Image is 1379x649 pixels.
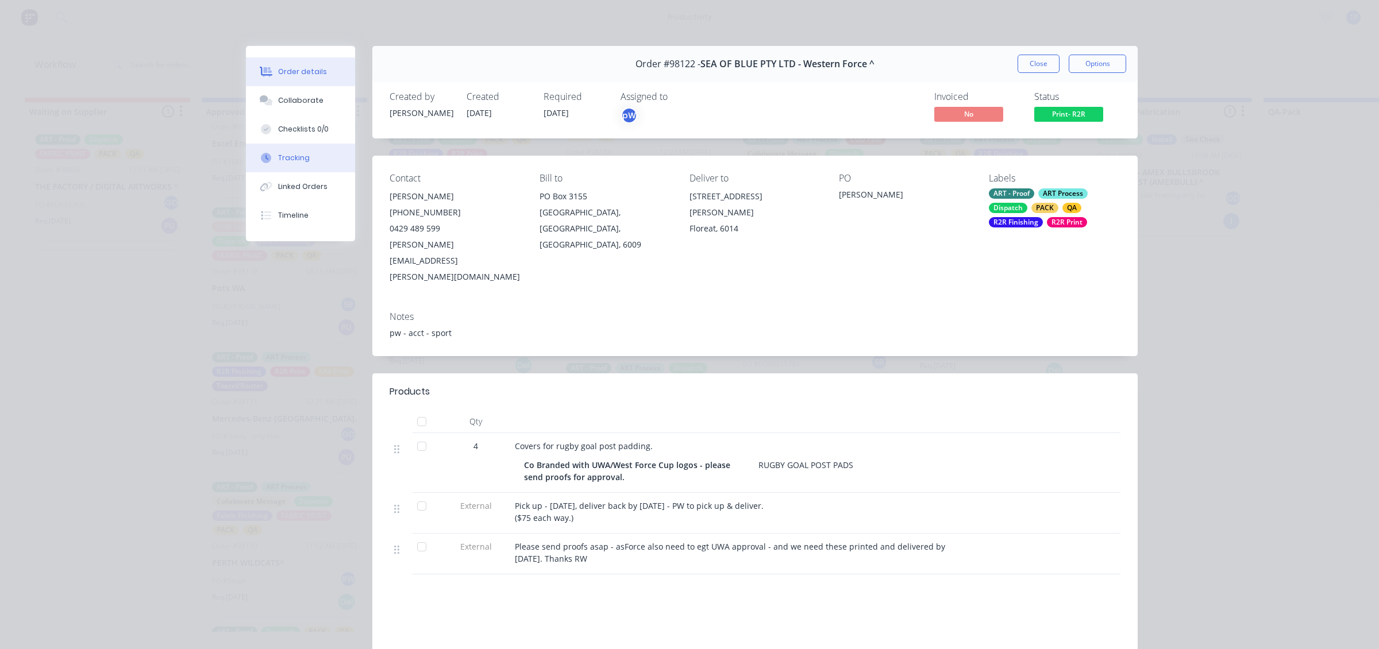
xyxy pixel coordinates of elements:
div: Linked Orders [278,181,328,192]
div: 0429 489 599 [390,221,521,237]
div: Created by [390,91,453,102]
div: Products [390,385,430,399]
div: [PERSON_NAME] [390,107,453,119]
div: [PERSON_NAME][EMAIL_ADDRESS][PERSON_NAME][DOMAIN_NAME] [390,237,521,285]
div: Bill to [540,173,671,184]
div: Deliver to [689,173,821,184]
div: [PERSON_NAME] [839,188,970,204]
div: Assigned to [621,91,735,102]
span: [DATE] [467,107,492,118]
div: Created [467,91,530,102]
div: [STREET_ADDRESS][PERSON_NAME] [689,188,821,221]
div: ART - Proof [989,188,1034,199]
button: pW [621,107,638,124]
span: Please send proofs asap - asForce also need to egt UWA approval - and we need these printed and d... [515,541,947,564]
div: R2R Finishing [989,217,1043,227]
div: Required [544,91,607,102]
span: Print- R2R [1034,107,1103,121]
div: PACK [1031,203,1058,213]
span: External [446,500,506,512]
div: Timeline [278,210,309,221]
div: QA [1062,203,1081,213]
div: [PHONE_NUMBER] [390,204,521,221]
button: Close [1018,55,1060,73]
div: [PERSON_NAME][PHONE_NUMBER]0429 489 599[PERSON_NAME][EMAIL_ADDRESS][PERSON_NAME][DOMAIN_NAME] [390,188,521,285]
button: Checklists 0/0 [246,115,355,144]
div: Floreat, 6014 [689,221,821,237]
span: Pick up - [DATE], deliver back by [DATE] - PW to pick up & deliver. ($75 each way.) [515,500,764,523]
span: External [446,540,506,553]
button: Order details [246,57,355,86]
span: SEA OF BLUE PTY LTD - Western Force ^ [700,59,875,69]
button: Tracking [246,144,355,172]
div: Invoiced [934,91,1020,102]
div: Contact [390,173,521,184]
button: Linked Orders [246,172,355,201]
div: PO [839,173,970,184]
div: Order details [278,67,327,77]
div: pw - acct - sport [390,327,1120,339]
div: Checklists 0/0 [278,124,329,134]
div: Tracking [278,153,310,163]
span: 4 [473,440,478,452]
div: [GEOGRAPHIC_DATA], [GEOGRAPHIC_DATA], [GEOGRAPHIC_DATA], 6009 [540,204,671,253]
div: PO Box 3155 [540,188,671,204]
div: Status [1034,91,1120,102]
button: Print- R2R [1034,107,1103,124]
span: No [934,107,1003,121]
div: R2R Print [1047,217,1087,227]
div: Co Branded with UWA/West Force Cup logos - please send proofs for approval. [524,457,754,485]
div: Labels [989,173,1120,184]
div: [STREET_ADDRESS][PERSON_NAME]Floreat, 6014 [689,188,821,237]
div: Collaborate [278,95,323,106]
div: PO Box 3155[GEOGRAPHIC_DATA], [GEOGRAPHIC_DATA], [GEOGRAPHIC_DATA], 6009 [540,188,671,253]
span: Order #98122 - [635,59,700,69]
div: ART Process [1038,188,1088,199]
div: Qty [441,410,510,433]
span: Covers for rugby goal post padding. [515,441,653,451]
div: [PERSON_NAME] [390,188,521,204]
div: RUGBY GOAL POST PADS [754,457,858,473]
div: Dispatch [989,203,1027,213]
button: Collaborate [246,86,355,115]
div: Notes [390,311,1120,322]
button: Options [1069,55,1126,73]
button: Timeline [246,201,355,230]
span: [DATE] [544,107,569,118]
